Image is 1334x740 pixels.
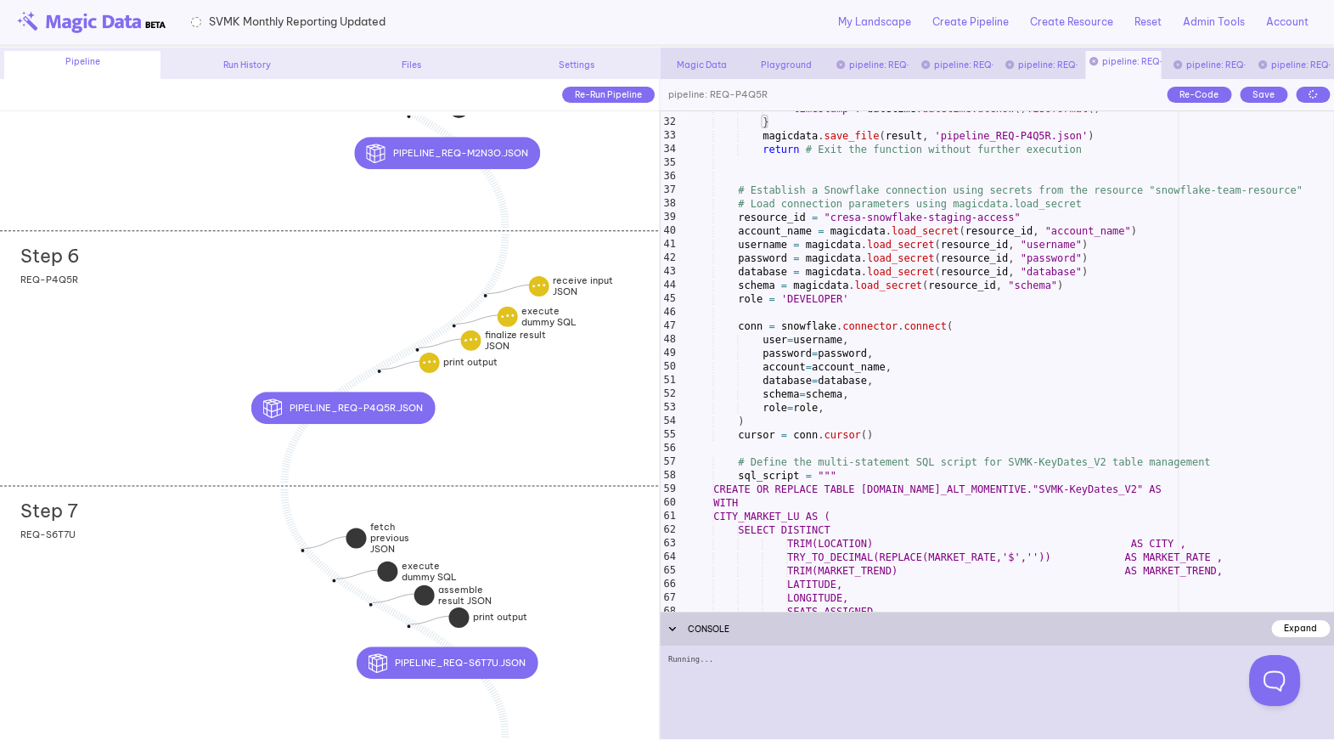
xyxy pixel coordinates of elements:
div: Re-Run Pipeline [562,87,655,103]
div: Settings [498,59,655,71]
a: Admin Tools [1183,14,1245,30]
div: Pipeline [4,51,160,79]
strong: print output [473,611,527,623]
div: 46 [661,306,678,319]
a: My Landscape [838,14,911,30]
div: print output [380,369,459,389]
span: CONSOLE [688,624,729,635]
a: Create Pipeline [932,14,1009,30]
div: 66 [661,578,678,591]
div: pipeline_REQ-S6T7U.json [447,647,628,679]
div: 36 [661,170,678,184]
div: 48 [661,333,678,347]
strong: execute dummy SQL [402,560,457,583]
div: pipeline: REQ-D3E4F [832,59,908,71]
div: 61 [661,510,678,523]
h2: Step 6 [20,246,80,268]
div: 49 [661,347,678,360]
div: 35 [661,156,678,170]
div: 32 [661,116,678,129]
div: Expand [1271,620,1330,636]
iframe: Toggle Customer Support [1249,655,1300,706]
div: pipeline: REQ-S6T7U [1169,59,1245,71]
div: 65 [661,564,678,578]
div: pipeline: REQ-V8W9X [1254,59,1330,71]
div: pipeline: REQ-P4Q5R [660,79,768,111]
img: beta-logo.png [17,11,166,33]
div: 41 [661,238,678,251]
strong: finalize result JSON [485,329,546,352]
div: assemble result JSON [372,602,457,624]
div: Re-Code [1167,87,1231,103]
div: execute dummy SQL [335,579,420,601]
div: Playground [748,59,824,71]
div: 62 [661,523,678,537]
button: pipeline_REQ-M2N3O.json [355,137,540,169]
strong: receive input JSON [553,274,613,297]
div: 67 [661,591,678,605]
div: 63 [661,537,678,551]
button: pipeline_REQ-S6T7U.json [357,647,538,679]
div: 45 [661,292,678,306]
div: finalize result JSON [419,347,504,370]
div: 33 [661,129,678,143]
div: Save [1240,87,1287,103]
div: execute dummy SQL [455,324,540,346]
div: 34 [661,143,678,156]
div: Magic Data [664,59,740,71]
div: 68 [661,605,678,619]
div: fetch previous JSON [304,548,389,581]
div: 43 [661,265,678,279]
div: 55 [661,428,678,442]
span: SVMK Monthly Reporting Updated [209,14,386,30]
a: Reset [1134,14,1162,30]
div: 38 [661,197,678,211]
a: Account [1266,14,1309,30]
div: 42 [661,251,678,265]
div: 37 [661,184,678,197]
strong: print output [443,356,498,368]
div: print output [410,624,488,644]
div: pipeline_REQ-M2N3O.json [447,137,633,169]
div: 64 [661,551,678,564]
button: pipeline_REQ-P4Q5R.json [251,392,435,424]
div: 39 [661,211,678,224]
div: Running... [660,646,1334,739]
div: pipeline: REQ-J9K1L [917,59,993,71]
div: 51 [661,374,678,387]
div: 60 [661,496,678,510]
div: 54 [661,415,678,428]
div: 44 [661,279,678,292]
div: 59 [661,483,678,496]
div: 57 [661,455,678,469]
div: 58 [661,469,678,483]
span: REQ-S6T7U [20,528,76,540]
div: receive input JSON [487,293,571,315]
div: Run History [169,59,325,71]
strong: assemble result JSON [438,584,492,607]
span: REQ-P4Q5R [20,274,78,285]
div: 40 [661,224,678,238]
div: Files [334,59,490,71]
strong: fetch previous JSON [370,521,409,555]
h2: Step 7 [20,500,78,523]
div: 53 [661,401,678,415]
div: pipeline_REQ-P4Q5R.json [343,392,526,424]
strong: execute dummy SQL [521,305,577,328]
div: 52 [661,387,678,401]
div: pipeline: REQ-P4Q5R [1085,51,1161,79]
a: Create Resource [1030,14,1113,30]
div: pipeline: REQ-M2N3O [1001,59,1077,71]
div: 50 [661,360,678,374]
div: 47 [661,319,678,333]
div: 56 [661,442,678,455]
